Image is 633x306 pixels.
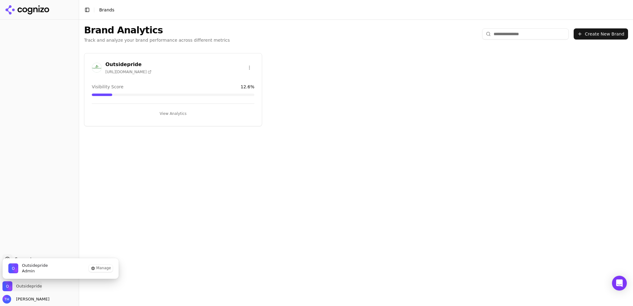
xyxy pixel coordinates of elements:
span: Support [12,256,32,262]
span: Visibility Score [92,84,123,90]
nav: breadcrumb [99,7,114,13]
span: 12.6 % [241,84,254,90]
span: [URL][DOMAIN_NAME] [105,69,151,74]
img: Outsidepride [8,263,18,273]
h1: Brand Analytics [84,25,230,36]
div: Open Intercom Messenger [612,276,627,291]
button: Manage [89,265,113,272]
span: Admin [22,268,48,274]
div: Outsidepride is active [2,258,119,279]
p: Track and analyze your brand performance across different metrics [84,37,230,43]
img: Outsidepride [2,281,12,291]
button: Close organization switcher [2,281,42,291]
span: [PERSON_NAME] [14,296,49,302]
span: Outsidepride [16,283,42,289]
h3: Outsidepride [105,61,151,68]
button: Open user button [2,295,49,304]
span: Brands [99,7,114,12]
button: Create New Brand [574,28,628,40]
img: Outsidepride [92,63,102,73]
img: Troy Hake [2,295,11,304]
span: Outsidepride [22,263,48,268]
button: View Analytics [92,109,254,119]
